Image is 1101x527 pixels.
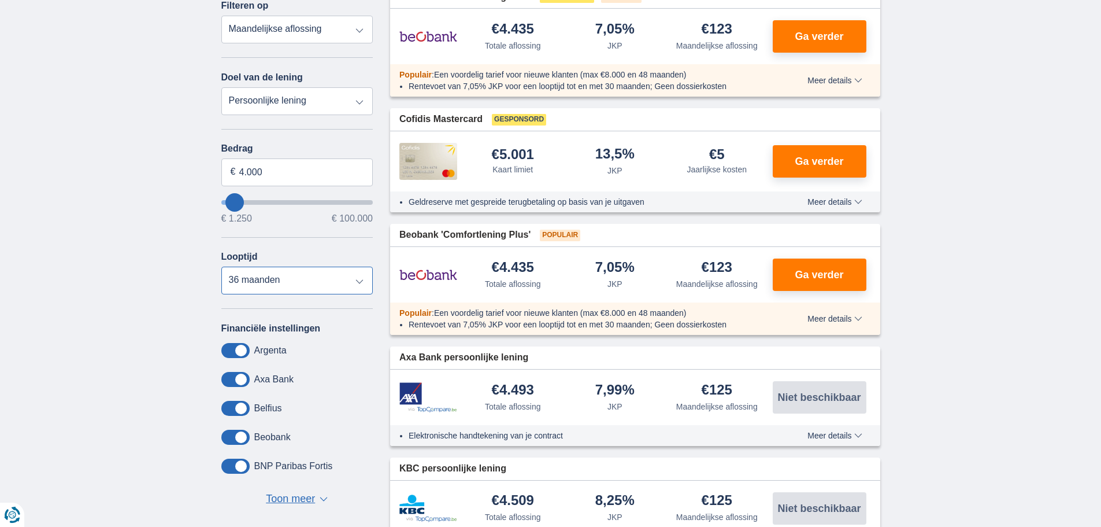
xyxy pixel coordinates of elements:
[595,260,635,276] div: 7,05%
[676,278,758,290] div: Maandelijkse aflossing
[607,278,622,290] div: JKP
[492,493,534,509] div: €4.509
[390,307,774,319] div: :
[807,432,862,440] span: Meer details
[492,114,546,126] span: Gesponsord
[254,345,287,356] label: Argenta
[607,401,622,412] div: JKP
[409,196,765,208] li: Geldreserve met gespreide terugbetaling op basis van je uitgaven
[773,259,866,291] button: Ga verder
[540,230,580,241] span: Populair
[434,70,687,79] span: Een voordelig tarief voor nieuwe klanten (max €8.000 en 48 maanden)
[799,431,870,440] button: Meer details
[399,113,483,126] span: Cofidis Mastercard
[595,383,635,399] div: 7,99%
[409,80,765,92] li: Rentevoet van 7,05% JKP voor een looptijd tot en met 30 maanden; Geen dossierkosten
[492,260,534,276] div: €4.435
[399,229,531,242] span: Beobank 'Comfortlening Plus'
[607,511,622,523] div: JKP
[399,143,457,180] img: product.pl.alt Cofidis CC
[399,462,506,476] span: KBC persoonlijke lening
[221,252,258,262] label: Looptijd
[399,70,432,79] span: Populair
[221,214,252,223] span: € 1.250
[799,197,870,207] button: Meer details
[777,392,861,403] span: Niet beschikbaar
[399,351,528,364] span: Axa Bank persoonlijke lening
[676,511,758,523] div: Maandelijkse aflossing
[607,40,622,51] div: JKP
[254,374,294,385] label: Axa Bank
[795,270,843,280] span: Ga verder
[799,76,870,85] button: Meer details
[795,31,843,42] span: Ga verder
[702,22,732,38] div: €123
[262,491,331,507] button: Toon meer ▼
[221,200,373,205] input: wantToBorrow
[266,492,315,507] span: Toon meer
[676,40,758,51] div: Maandelijkse aflossing
[254,403,282,414] label: Belfius
[485,401,541,412] div: Totale aflossing
[807,76,862,84] span: Meer details
[485,40,541,51] div: Totale aflossing
[595,22,635,38] div: 7,05%
[773,20,866,53] button: Ga verder
[320,497,328,502] span: ▼
[399,22,457,51] img: product.pl.alt Beobank
[399,382,457,413] img: product.pl.alt Axa Bank
[221,323,321,334] label: Financiële instellingen
[492,22,534,38] div: €4.435
[399,495,457,522] img: product.pl.alt KBC
[709,148,725,161] div: €5
[492,148,534,161] div: €5.001
[409,319,765,330] li: Rentevoet van 7,05% JKP voor een looptijd tot en met 30 maanden; Geen dossierkosten
[254,432,291,443] label: Beobank
[409,430,765,441] li: Elektronische handtekening van je contract
[390,69,774,80] div: :
[687,164,747,175] div: Jaarlijkse kosten
[773,381,866,414] button: Niet beschikbaar
[399,260,457,289] img: product.pl.alt Beobank
[773,145,866,178] button: Ga verder
[221,143,373,154] label: Bedrag
[254,461,333,471] label: BNP Paribas Fortis
[595,493,635,509] div: 8,25%
[485,511,541,523] div: Totale aflossing
[485,278,541,290] div: Totale aflossing
[807,198,862,206] span: Meer details
[676,401,758,412] div: Maandelijkse aflossing
[607,165,622,176] div: JKP
[702,383,732,399] div: €125
[773,492,866,525] button: Niet beschikbaar
[434,308,687,318] span: Een voordelig tarief voor nieuwe klanten (max €8.000 en 48 maanden)
[332,214,373,223] span: € 100.000
[777,503,861,514] span: Niet beschikbaar
[807,315,862,323] span: Meer details
[702,493,732,509] div: €125
[221,1,269,11] label: Filteren op
[702,260,732,276] div: €123
[492,164,533,175] div: Kaart limiet
[221,72,303,83] label: Doel van de lening
[492,383,534,399] div: €4.493
[399,308,432,318] span: Populair
[799,314,870,323] button: Meer details
[231,165,236,179] span: €
[595,147,635,163] div: 13,5%
[795,156,843,167] span: Ga verder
